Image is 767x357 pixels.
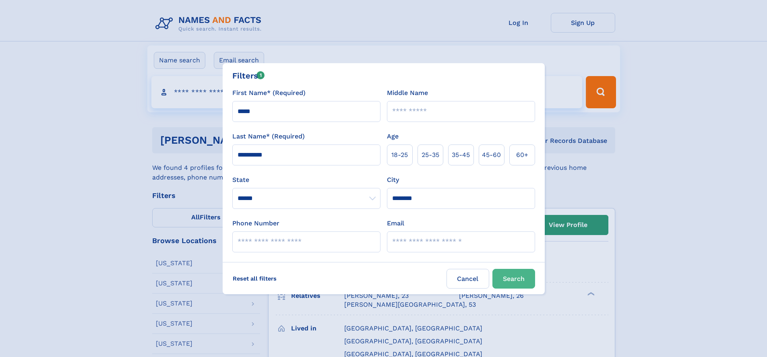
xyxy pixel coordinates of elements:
[387,88,428,98] label: Middle Name
[387,219,404,228] label: Email
[232,132,305,141] label: Last Name* (Required)
[387,175,399,185] label: City
[232,88,306,98] label: First Name* (Required)
[422,150,439,160] span: 25‑35
[232,175,380,185] label: State
[227,269,282,288] label: Reset all filters
[447,269,489,289] label: Cancel
[452,150,470,160] span: 35‑45
[492,269,535,289] button: Search
[232,70,265,82] div: Filters
[516,150,528,160] span: 60+
[391,150,408,160] span: 18‑25
[232,219,279,228] label: Phone Number
[387,132,399,141] label: Age
[482,150,501,160] span: 45‑60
